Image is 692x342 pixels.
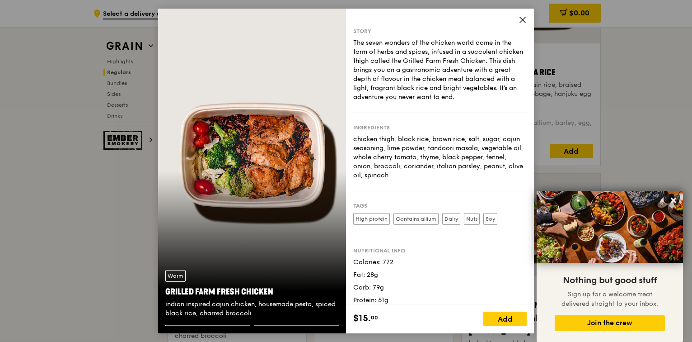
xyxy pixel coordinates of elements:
[353,312,371,325] span: $15.
[165,285,339,298] div: Grilled Farm Fresh Chicken
[555,315,665,331] button: Join the crew
[165,270,186,282] div: Warm
[353,38,527,102] div: The seven wonders of the chicken world come in the form of herbs and spices, infused in a succule...
[353,124,527,131] div: Ingredients
[353,202,527,209] div: Tags
[353,271,527,280] div: Fat: 28g
[483,213,497,225] label: Soy
[483,312,527,326] div: Add
[353,296,527,305] div: Protein: 51g
[353,28,527,35] div: Story
[561,290,658,308] span: Sign up for a welcome treat delivered straight to your inbox.
[353,213,390,225] label: High protein
[464,213,480,225] label: Nuts
[666,193,681,208] button: Close
[371,314,378,321] span: 00
[353,258,527,267] div: Calories: 772
[165,300,339,318] div: indian inspired cajun chicken, housemade pesto, spiced black rice, charred broccoli
[537,191,683,263] img: DSC07876-Edit02-Large.jpeg
[563,275,657,286] span: Nothing but good stuff
[353,135,527,180] div: chicken thigh, black rice, brown rice, salt, sugar, cajun seasoning, lime powder, tandoori masala...
[393,213,439,225] label: Contains allium
[353,283,527,292] div: Carb: 79g
[442,213,460,225] label: Dairy
[353,247,527,254] div: Nutritional info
